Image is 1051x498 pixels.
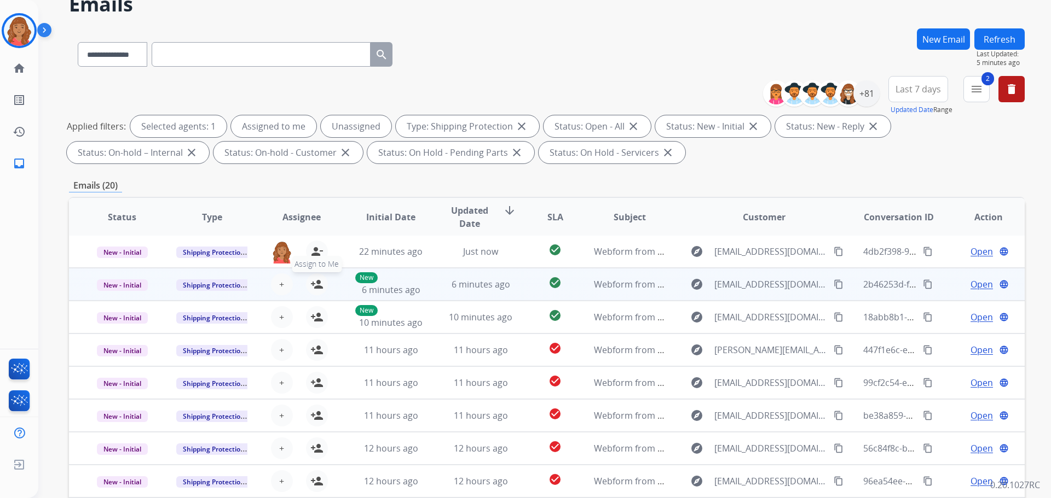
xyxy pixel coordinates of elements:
div: Type: Shipping Protection [396,115,539,137]
span: [EMAIL_ADDRESS][DOMAIN_NAME] [714,442,827,455]
span: 11 hours ago [454,409,508,421]
button: 2 [963,76,990,102]
span: 447f1e6c-ed95-4b60-b12d-5417931af96d [863,344,1030,356]
mat-icon: content_copy [834,279,844,289]
span: Subject [614,210,646,224]
span: Just now [463,245,498,257]
button: New Email [917,28,970,50]
mat-icon: explore [690,409,703,422]
mat-icon: content_copy [834,312,844,322]
span: New - Initial [97,476,148,488]
span: 11 hours ago [364,377,418,389]
button: Updated Date [891,106,933,114]
span: 2 [981,72,994,85]
span: Shipping Protection [176,411,251,422]
div: Status: Open - All [544,115,651,137]
span: Initial Date [366,210,415,224]
span: be38a859-8a15-4d75-9bdf-78da0091c194 [863,409,1032,421]
span: Webform from [EMAIL_ADDRESS][DOMAIN_NAME] on [DATE] [594,442,842,454]
span: + [279,409,284,422]
mat-icon: arrow_downward [503,204,516,217]
mat-icon: content_copy [834,378,844,388]
span: Assign to Me [292,256,342,272]
span: Open [971,409,993,422]
mat-icon: close [867,120,880,133]
div: Status: On-hold - Customer [213,142,363,163]
span: Last Updated: [977,50,1025,58]
span: + [279,474,284,488]
button: + [271,306,293,328]
span: [EMAIL_ADDRESS][DOMAIN_NAME] [714,474,827,488]
span: 18abb8b1-1295-4f07-b10c-8a9c308aa196 [863,311,1031,323]
span: + [279,310,284,324]
span: Shipping Protection [176,247,251,258]
span: 10 minutes ago [359,317,423,329]
span: Open [971,245,993,258]
span: [EMAIL_ADDRESS][DOMAIN_NAME] [714,245,827,258]
mat-icon: close [747,120,760,133]
span: Conversation ID [864,210,934,224]
div: +81 [853,80,880,107]
mat-icon: check_circle [548,276,562,289]
span: Shipping Protection [176,345,251,356]
mat-icon: language [999,378,1009,388]
mat-icon: content_copy [834,443,844,453]
img: avatar [4,15,34,46]
button: + [271,437,293,459]
button: Refresh [974,28,1025,50]
mat-icon: person_add [310,474,324,488]
span: 12 hours ago [364,475,418,487]
span: Open [971,310,993,324]
div: Status: New - Initial [655,115,771,137]
span: [EMAIL_ADDRESS][DOMAIN_NAME] [714,376,827,389]
span: Shipping Protection [176,279,251,291]
span: + [279,278,284,291]
mat-icon: person_add [310,343,324,356]
span: Shipping Protection [176,378,251,389]
span: 12 hours ago [454,442,508,454]
span: Open [971,442,993,455]
span: 11 hours ago [364,344,418,356]
mat-icon: check_circle [548,473,562,486]
span: 6 minutes ago [362,284,420,296]
span: New - Initial [97,247,148,258]
span: [EMAIL_ADDRESS][DOMAIN_NAME] [714,278,827,291]
div: Unassigned [321,115,391,137]
mat-icon: close [627,120,640,133]
mat-icon: content_copy [923,443,933,453]
span: Assignee [282,210,321,224]
mat-icon: list_alt [13,93,26,107]
mat-icon: person_add [310,409,324,422]
span: Updated Date [445,204,495,230]
button: + [271,470,293,492]
span: 12 hours ago [454,475,508,487]
mat-icon: person_add [310,376,324,389]
div: Status: On Hold - Pending Parts [367,142,534,163]
mat-icon: check_circle [548,342,562,355]
span: 12 hours ago [364,442,418,454]
span: Shipping Protection [176,312,251,324]
span: Type [202,210,222,224]
span: Webform from [PERSON_NAME][EMAIL_ADDRESS][DOMAIN_NAME] on [DATE] [594,344,910,356]
span: New - Initial [97,345,148,356]
p: New [355,305,378,316]
mat-icon: inbox [13,157,26,170]
span: 5 minutes ago [977,58,1025,67]
span: Webform from [EMAIL_ADDRESS][DOMAIN_NAME] on [DATE] [594,245,842,257]
span: Open [971,474,993,488]
mat-icon: content_copy [923,378,933,388]
mat-icon: explore [690,245,703,258]
button: Assign to Me [306,273,328,295]
div: Assigned to me [231,115,316,137]
mat-icon: content_copy [923,312,933,322]
mat-icon: language [999,279,1009,289]
span: Status [108,210,136,224]
mat-icon: content_copy [923,345,933,355]
span: 11 hours ago [454,377,508,389]
mat-icon: language [999,312,1009,322]
mat-icon: close [515,120,528,133]
p: Emails (20) [69,179,122,192]
mat-icon: explore [690,343,703,356]
button: + [271,273,293,295]
span: + [279,376,284,389]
